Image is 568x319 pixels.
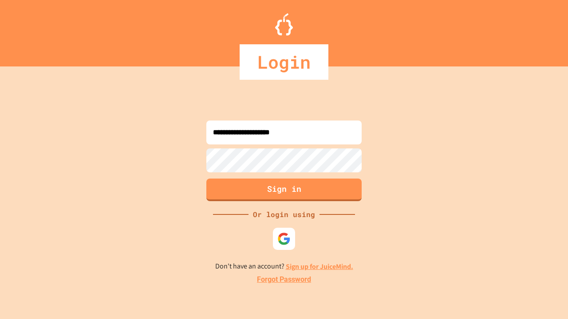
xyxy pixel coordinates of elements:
img: google-icon.svg [277,232,291,245]
button: Sign in [206,179,362,201]
iframe: chat widget [494,245,559,283]
div: Or login using [248,209,319,220]
a: Sign up for JuiceMind. [286,262,353,271]
p: Don't have an account? [215,261,353,272]
div: Login [240,44,328,80]
img: Logo.svg [275,13,293,35]
a: Forgot Password [257,274,311,285]
iframe: chat widget [531,284,559,310]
